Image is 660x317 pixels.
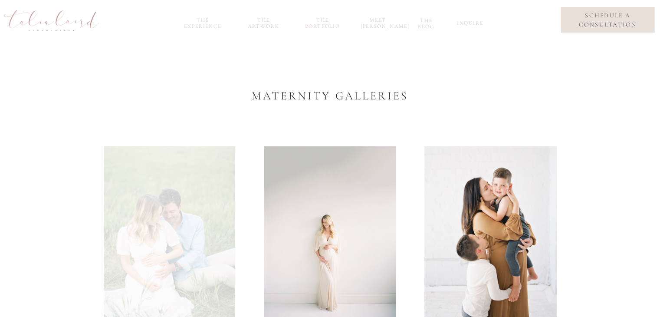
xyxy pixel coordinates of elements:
[243,17,285,27] a: the Artwork
[413,17,440,27] a: the blog
[361,17,395,27] a: meet [PERSON_NAME]
[457,20,481,30] a: inquire
[239,89,421,102] h2: maternity galleries
[302,17,344,27] a: the portfolio
[180,17,226,27] a: the experience
[568,11,648,29] a: schedule a consultation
